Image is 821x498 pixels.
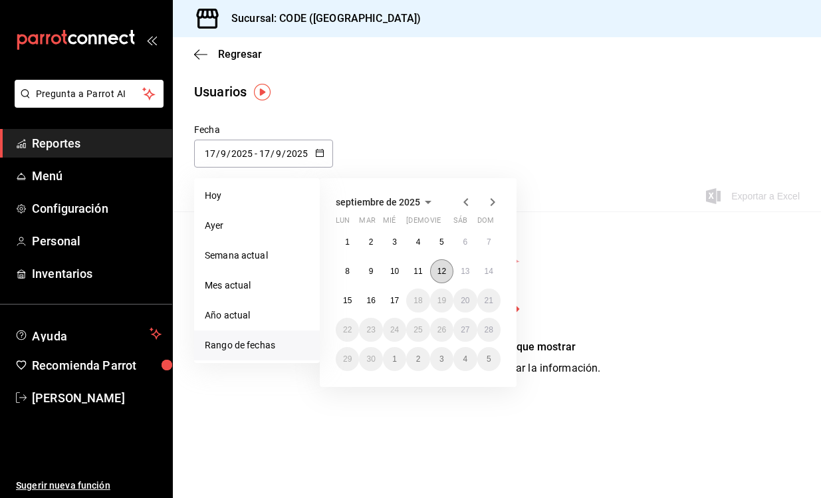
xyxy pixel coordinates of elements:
[16,479,162,493] span: Sugerir nueva función
[366,325,375,334] abbr: 23 de septiembre de 2025
[485,296,493,305] abbr: 21 de septiembre de 2025
[32,167,162,185] span: Menú
[439,237,444,247] abbr: 5 de septiembre de 2025
[369,267,374,276] abbr: 9 de septiembre de 2025
[194,48,262,61] button: Regresar
[477,347,501,371] button: 5 de octubre de 2025
[430,318,453,342] button: 26 de septiembre de 2025
[477,216,494,230] abbr: domingo
[36,87,143,101] span: Pregunta a Parrot AI
[194,123,333,137] div: Fecha
[383,289,406,312] button: 17 de septiembre de 2025
[383,347,406,371] button: 1 de octubre de 2025
[383,318,406,342] button: 24 de septiembre de 2025
[336,194,436,210] button: septiembre de 2025
[390,267,399,276] abbr: 10 de septiembre de 2025
[416,237,421,247] abbr: 4 de septiembre de 2025
[477,230,501,254] button: 7 de septiembre de 2025
[221,11,421,27] h3: Sucursal: CODE ([GEOGRAPHIC_DATA])
[194,211,320,241] li: Ayer
[461,325,469,334] abbr: 27 de septiembre de 2025
[453,216,467,230] abbr: sábado
[227,148,231,159] span: /
[254,84,271,100] img: Tooltip marker
[453,259,477,283] button: 13 de septiembre de 2025
[413,325,422,334] abbr: 25 de septiembre de 2025
[369,237,374,247] abbr: 2 de septiembre de 2025
[406,230,429,254] button: 4 de septiembre de 2025
[359,347,382,371] button: 30 de septiembre de 2025
[259,148,271,159] input: Day
[477,318,501,342] button: 28 de septiembre de 2025
[359,230,382,254] button: 2 de septiembre de 2025
[204,148,216,159] input: Day
[392,237,397,247] abbr: 3 de septiembre de 2025
[218,48,262,61] span: Regresar
[461,267,469,276] abbr: 13 de septiembre de 2025
[485,267,493,276] abbr: 14 de septiembre de 2025
[32,326,144,342] span: Ayuda
[336,216,350,230] abbr: lunes
[390,325,399,334] abbr: 24 de septiembre de 2025
[220,148,227,159] input: Month
[343,354,352,364] abbr: 29 de septiembre de 2025
[336,230,359,254] button: 1 de septiembre de 2025
[359,289,382,312] button: 16 de septiembre de 2025
[343,325,352,334] abbr: 22 de septiembre de 2025
[437,267,446,276] abbr: 12 de septiembre de 2025
[286,148,308,159] input: Year
[430,289,453,312] button: 19 de septiembre de 2025
[430,259,453,283] button: 12 de septiembre de 2025
[413,267,422,276] abbr: 11 de septiembre de 2025
[487,354,491,364] abbr: 5 de octubre de 2025
[437,325,446,334] abbr: 26 de septiembre de 2025
[461,296,469,305] abbr: 20 de septiembre de 2025
[343,296,352,305] abbr: 15 de septiembre de 2025
[430,230,453,254] button: 5 de septiembre de 2025
[32,356,162,374] span: Recomienda Parrot
[32,232,162,250] span: Personal
[194,271,320,301] li: Mes actual
[359,318,382,342] button: 23 de septiembre de 2025
[430,347,453,371] button: 3 de octubre de 2025
[453,318,477,342] button: 27 de septiembre de 2025
[255,148,257,159] span: -
[383,230,406,254] button: 3 de septiembre de 2025
[485,325,493,334] abbr: 28 de septiembre de 2025
[453,347,477,371] button: 4 de octubre de 2025
[32,265,162,283] span: Inventarios
[194,301,320,330] li: Año actual
[416,354,421,364] abbr: 2 de octubre de 2025
[336,259,359,283] button: 8 de septiembre de 2025
[413,296,422,305] abbr: 18 de septiembre de 2025
[271,148,275,159] span: /
[336,347,359,371] button: 29 de septiembre de 2025
[487,237,491,247] abbr: 7 de septiembre de 2025
[345,267,350,276] abbr: 8 de septiembre de 2025
[437,296,446,305] abbr: 19 de septiembre de 2025
[336,197,420,207] span: septiembre de 2025
[15,80,164,108] button: Pregunta a Parrot AI
[359,216,375,230] abbr: martes
[366,354,375,364] abbr: 30 de septiembre de 2025
[463,354,467,364] abbr: 4 de octubre de 2025
[216,148,220,159] span: /
[477,259,501,283] button: 14 de septiembre de 2025
[32,134,162,152] span: Reportes
[146,35,157,45] button: open_drawer_menu
[336,289,359,312] button: 15 de septiembre de 2025
[9,96,164,110] a: Pregunta a Parrot AI
[406,318,429,342] button: 25 de septiembre de 2025
[336,318,359,342] button: 22 de septiembre de 2025
[275,148,282,159] input: Month
[392,354,397,364] abbr: 1 de octubre de 2025
[32,389,162,407] span: [PERSON_NAME]
[231,148,253,159] input: Year
[366,296,375,305] abbr: 16 de septiembre de 2025
[359,259,382,283] button: 9 de septiembre de 2025
[463,237,467,247] abbr: 6 de septiembre de 2025
[406,289,429,312] button: 18 de septiembre de 2025
[383,259,406,283] button: 10 de septiembre de 2025
[282,148,286,159] span: /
